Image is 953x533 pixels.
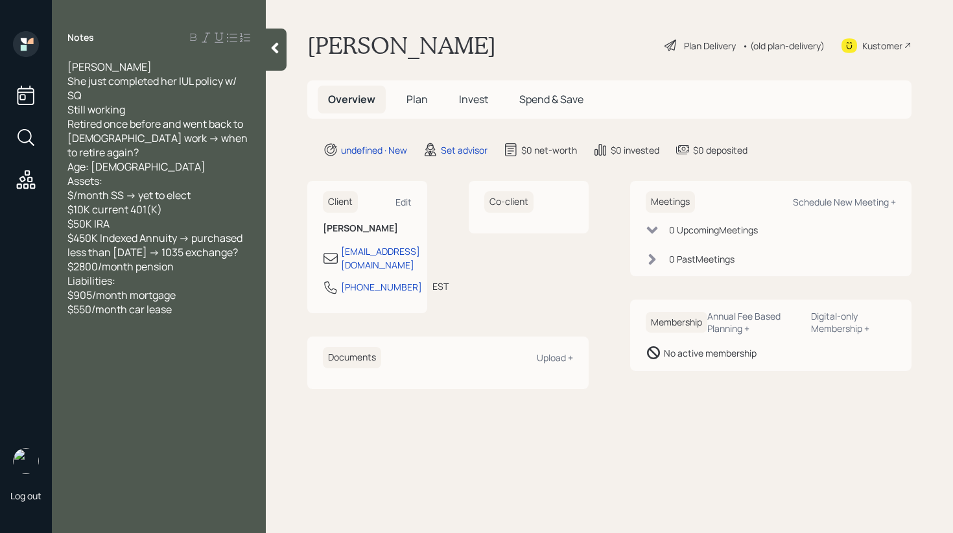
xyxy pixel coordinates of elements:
[537,351,573,364] div: Upload +
[432,279,449,293] div: EST
[341,143,407,157] div: undefined · New
[669,223,758,237] div: 0 Upcoming Meeting s
[646,312,707,333] h6: Membership
[67,188,191,202] span: $/month SS -> yet to elect
[646,191,695,213] h6: Meetings
[341,244,420,272] div: [EMAIL_ADDRESS][DOMAIN_NAME]
[10,490,41,502] div: Log out
[707,310,801,335] div: Annual Fee Based Planning +
[67,117,250,160] span: Retired once before and went back to [DEMOGRAPHIC_DATA] work -> when to retire again?
[323,223,412,234] h6: [PERSON_NAME]
[484,191,534,213] h6: Co-client
[67,217,110,231] span: $50K IRA
[67,31,94,44] label: Notes
[67,259,174,274] span: $2800/month pension
[307,31,496,60] h1: [PERSON_NAME]
[693,143,747,157] div: $0 deposited
[611,143,659,157] div: $0 invested
[67,274,115,288] span: Liabilities:
[519,92,583,106] span: Spend & Save
[395,196,412,208] div: Edit
[328,92,375,106] span: Overview
[521,143,577,157] div: $0 net-worth
[684,39,736,53] div: Plan Delivery
[323,191,358,213] h6: Client
[459,92,488,106] span: Invest
[742,39,825,53] div: • (old plan-delivery)
[664,346,757,360] div: No active membership
[67,202,162,217] span: $10K current 401(K)
[323,347,381,368] h6: Documents
[67,231,244,259] span: $450K Indexed Annuity -> purchased less than [DATE] -> 1035 exchange?
[13,448,39,474] img: retirable_logo.png
[67,288,176,302] span: $905/month mortgage
[441,143,488,157] div: Set advisor
[67,174,102,188] span: Assets:
[793,196,896,208] div: Schedule New Meeting +
[67,74,239,102] span: She just completed her IUL policy w/ SQ
[67,60,152,74] span: [PERSON_NAME]
[862,39,902,53] div: Kustomer
[341,280,422,294] div: [PHONE_NUMBER]
[811,310,896,335] div: Digital-only Membership +
[669,252,735,266] div: 0 Past Meeting s
[67,160,206,174] span: Age: [DEMOGRAPHIC_DATA]
[67,302,172,316] span: $550/month car lease
[406,92,428,106] span: Plan
[67,102,125,117] span: Still working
